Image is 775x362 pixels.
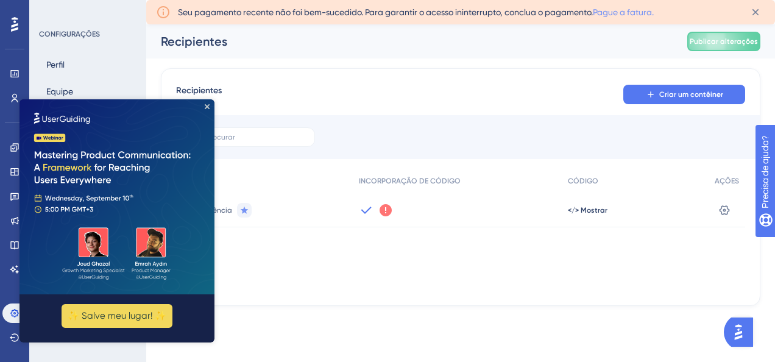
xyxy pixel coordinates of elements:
[29,3,102,18] span: Precisa de ajuda?
[690,37,758,46] span: Publicar alterações
[568,176,598,186] span: CÓDIGO
[715,176,739,186] span: AÇÕES
[161,33,657,50] div: Recipientes
[724,314,760,350] iframe: UserGuiding AI Assistant Launcher
[39,54,72,76] button: Perfil
[593,7,654,17] a: Pague a fatura.
[178,5,654,20] span: Seu pagamento recente não foi bem-sucedido. Para garantir o acesso ininterrupto, conclua o pagame...
[176,83,222,105] span: Recipientes
[39,29,138,39] div: CONFIGURAÇÕES
[206,133,305,141] input: Procurar
[659,90,723,99] span: Criar um contêiner
[359,176,461,186] span: INCORPORAÇÃO DE CÓDIGO
[39,80,80,102] button: Equipe
[623,85,745,104] button: Criar um contêiner
[185,5,190,10] div: Fechar visualização
[568,205,607,215] button: </> Mostrar
[42,205,153,229] button: ✨ Salve meu lugar! ✨
[687,32,760,51] button: Publicar alterações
